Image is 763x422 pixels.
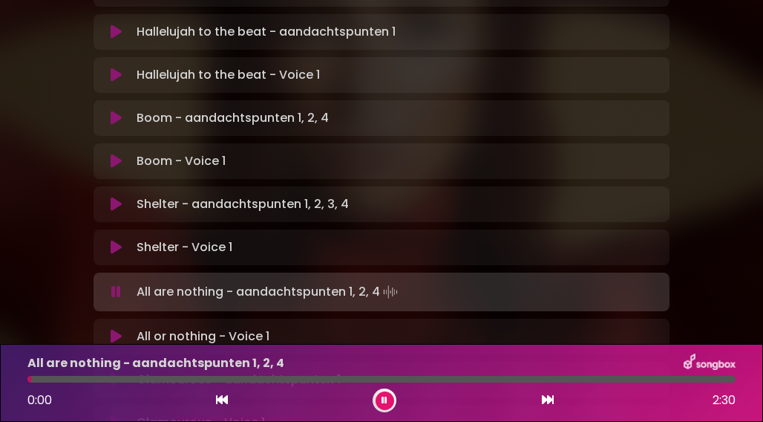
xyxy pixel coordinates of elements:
img: songbox-logo-white.png [684,354,736,373]
p: Shelter - Voice 1 [137,238,232,256]
p: Hallelujah to the beat - aandachtspunten 1 [137,23,396,41]
p: Boom - Voice 1 [137,152,226,170]
span: 2:30 [713,392,736,409]
p: Boom - aandachtspunten 1, 2, 4 [137,109,329,127]
p: All or nothing - Voice 1 [137,328,269,345]
p: All are nothing - aandachtspunten 1, 2, 4 [137,282,401,302]
p: Shelter - aandachtspunten 1, 2, 3, 4 [137,195,349,213]
p: Hallelujah to the beat - Voice 1 [137,66,320,84]
p: All are nothing - aandachtspunten 1, 2, 4 [27,354,284,372]
img: waveform4.gif [380,282,401,302]
span: 0:00 [27,392,52,409]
